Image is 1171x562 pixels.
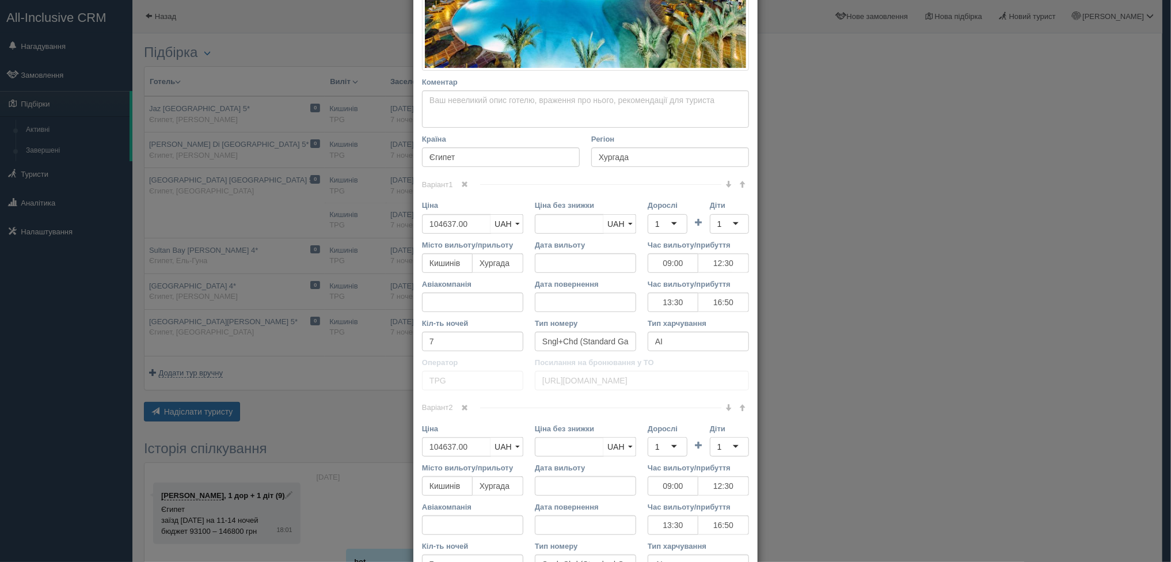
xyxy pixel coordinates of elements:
[422,279,523,290] label: Авіакомпанія
[422,134,580,145] label: Країна
[717,218,722,230] div: 1
[422,462,523,473] label: Місто вильоту/прильоту
[422,541,523,552] label: Кіл-ть ночей
[448,180,453,189] span: 1
[655,218,660,230] div: 1
[535,541,636,552] label: Тип номеру
[648,502,749,512] label: Час вильоту/прибуття
[648,200,687,211] label: Дорослі
[591,134,749,145] label: Регіон
[491,214,523,234] a: UAH
[422,502,523,512] label: Авіакомпанія
[648,279,749,290] label: Час вильоту/прибуття
[717,441,722,453] div: 1
[607,442,625,451] span: UAH
[710,423,749,434] label: Діти
[607,219,625,229] span: UAH
[603,214,636,234] a: UAH
[535,279,636,290] label: Дата повернення
[648,423,687,434] label: Дорослі
[648,240,749,250] label: Час вильоту/прибуття
[535,200,636,211] label: Ціна без знижки
[535,357,749,368] label: Посилання на бронювання у ТО
[422,403,480,412] span: Варіант
[535,423,636,434] label: Ціна без знижки
[422,423,523,434] label: Ціна
[535,462,636,473] label: Дата вильоту
[422,180,480,189] span: Варіант
[422,318,523,329] label: Кіл-ть ночей
[491,437,523,457] a: UAH
[495,219,512,229] span: UAH
[655,441,660,453] div: 1
[448,403,453,412] span: 2
[422,357,523,368] label: Оператор
[603,437,636,457] a: UAH
[422,77,749,88] label: Коментар
[648,462,749,473] label: Час вильоту/прибуття
[535,240,636,250] label: Дата вильоту
[648,541,749,552] label: Тип харчування
[535,318,636,329] label: Тип номеру
[535,502,636,512] label: Дата повернення
[710,200,749,211] label: Діти
[422,200,523,211] label: Ціна
[648,318,749,329] label: Тип харчування
[422,240,523,250] label: Місто вильоту/прильоту
[495,442,512,451] span: UAH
